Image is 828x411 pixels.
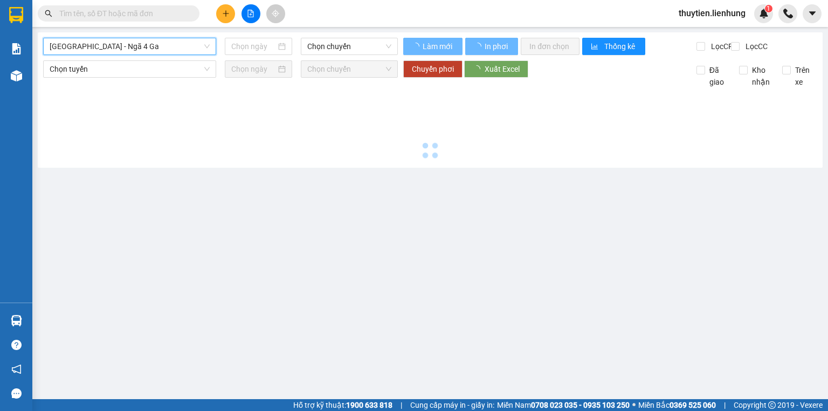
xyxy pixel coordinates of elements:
span: thuytien.lienhung [670,6,754,20]
span: copyright [768,401,776,409]
span: message [11,388,22,399]
img: logo-vxr [9,7,23,23]
span: plus [222,10,230,17]
span: | [724,399,726,411]
strong: 0369 525 060 [670,401,716,409]
input: Chọn ngày [231,63,275,75]
span: Hỗ trợ kỹ thuật: [293,399,392,411]
span: Chọn chuyến [307,38,392,54]
strong: 0708 023 035 - 0935 103 250 [531,401,630,409]
button: file-add [241,4,260,23]
button: aim [266,4,285,23]
span: Chọn chuyến [307,61,392,77]
img: warehouse-icon [11,70,22,81]
span: Miền Nam [497,399,630,411]
span: Lọc CR [707,40,735,52]
button: plus [216,4,235,23]
span: question-circle [11,340,22,350]
button: Làm mới [403,38,463,55]
span: notification [11,364,22,374]
button: caret-down [803,4,822,23]
img: solution-icon [11,43,22,54]
span: ⚪️ [632,403,636,407]
span: Thống kê [604,40,637,52]
span: | [401,399,402,411]
button: In phơi [465,38,518,55]
button: In đơn chọn [521,38,579,55]
sup: 1 [765,5,772,12]
span: loading [412,43,421,50]
button: Xuất Excel [464,60,528,78]
button: bar-chartThống kê [582,38,645,55]
span: Kho nhận [748,64,774,88]
span: Nha Trang - Ngã 4 Ga [50,38,210,54]
img: warehouse-icon [11,315,22,326]
span: file-add [247,10,254,17]
span: Cung cấp máy in - giấy in: [410,399,494,411]
span: Đã giao [705,64,732,88]
button: Chuyển phơi [403,60,463,78]
img: phone-icon [783,9,793,18]
span: In phơi [485,40,509,52]
span: Chọn tuyến [50,61,210,77]
span: aim [272,10,279,17]
span: 1 [767,5,770,12]
img: icon-new-feature [759,9,769,18]
span: Làm mới [423,40,454,52]
span: caret-down [808,9,817,18]
span: Lọc CC [741,40,769,52]
strong: 1900 633 818 [346,401,392,409]
input: Tìm tên, số ĐT hoặc mã đơn [59,8,187,19]
span: search [45,10,52,17]
span: loading [474,43,483,50]
span: Trên xe [791,64,817,88]
span: bar-chart [591,43,600,51]
span: Miền Bắc [638,399,716,411]
input: Chọn ngày [231,40,275,52]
